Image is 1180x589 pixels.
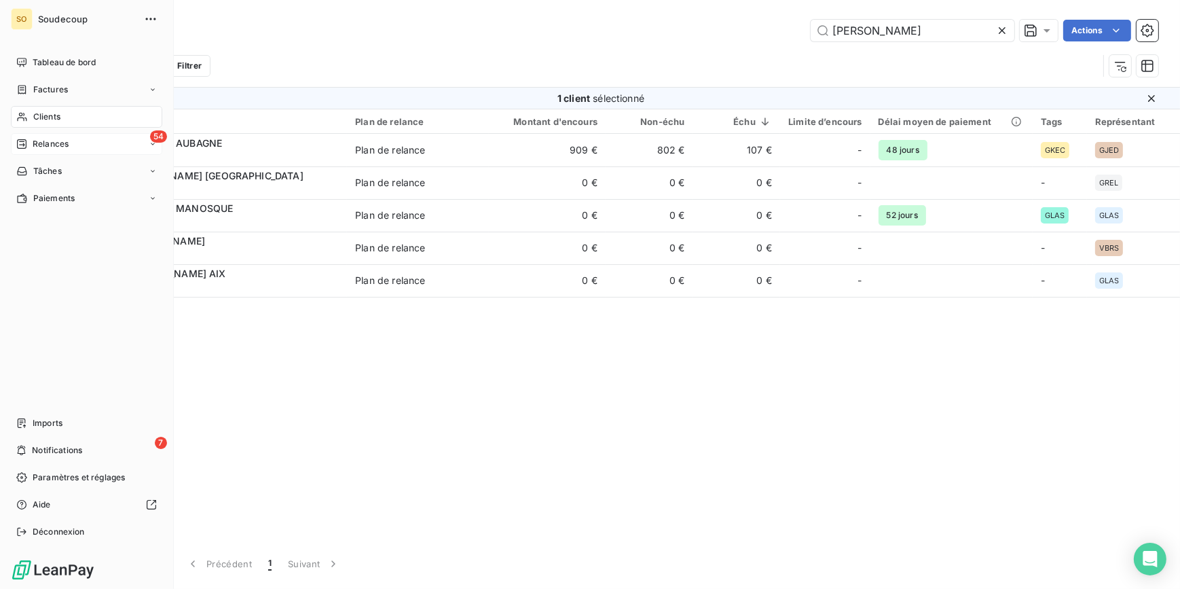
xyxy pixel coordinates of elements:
div: Plan de relance [355,274,425,287]
span: GJED [1099,146,1120,154]
img: Logo LeanPay [11,559,95,581]
span: 1 [268,557,272,571]
div: Montant d'encours [497,116,597,127]
div: Représentant [1095,116,1172,127]
div: SO [11,8,33,30]
td: 0 € [693,166,779,199]
span: 4113725 [94,281,339,294]
td: 0 € [606,199,693,232]
span: 52 jours [879,205,926,226]
div: Plan de relance [355,241,425,255]
span: 48 jours [879,140,927,160]
td: 0 € [606,264,693,297]
button: Actions [1063,20,1131,41]
td: 909 € [489,134,606,166]
td: 0 € [489,166,606,199]
span: - [858,143,862,157]
span: - [1041,177,1045,188]
span: GLAS [1045,211,1065,219]
button: Suivant [280,550,348,578]
button: Précédent [178,550,260,578]
span: Paiements [33,192,75,204]
td: 0 € [489,199,606,232]
span: - [858,176,862,190]
span: Paramètres et réglages [33,471,125,484]
td: 0 € [606,166,693,199]
span: 1157 - [PERSON_NAME] [GEOGRAPHIC_DATA] [94,170,303,181]
button: 1 [260,550,280,578]
span: - [1041,242,1045,253]
span: - [858,241,862,255]
span: Clients [33,111,60,123]
td: 0 € [606,232,693,264]
span: GKEC [1045,146,1066,154]
td: 0 € [693,199,779,232]
div: Open Intercom Messenger [1134,543,1166,575]
div: Délai moyen de paiement [879,116,1025,127]
span: - [858,274,862,287]
div: Tags [1041,116,1079,127]
span: VBRS [1099,244,1120,252]
a: Aide [11,494,162,516]
div: Limite d’encours [788,116,862,127]
div: Échu [701,116,771,127]
td: 0 € [693,264,779,297]
span: GLAS [1099,211,1120,219]
span: Factures [33,84,68,96]
span: 4111157 [94,183,339,196]
td: 0 € [489,264,606,297]
span: GLAS [1099,276,1120,285]
div: Plan de relance [355,176,425,190]
span: 54 [150,130,167,143]
span: Soudecoup [38,14,136,24]
span: Aide [33,499,51,511]
div: Plan de relance [355,116,481,127]
span: Tâches [33,165,62,177]
span: sélectionné [593,92,644,104]
span: GREL [1099,179,1119,187]
td: 107 € [693,134,779,166]
div: Plan de relance [355,143,425,157]
span: - [1041,274,1045,286]
div: Plan de relance [355,209,425,222]
td: 802 € [606,134,693,166]
span: Déconnexion [33,526,85,538]
input: Rechercher [811,20,1014,41]
span: Relances [33,138,69,150]
td: 0 € [489,232,606,264]
span: Notifications [32,444,82,457]
span: 4111017 [94,150,339,164]
td: 0 € [693,232,779,264]
span: 1 client [557,92,590,104]
div: Non-échu [614,116,684,127]
span: Imports [33,417,62,429]
span: 7 [155,437,167,449]
span: 4113852 [94,215,339,229]
button: Filtrer [148,55,210,77]
span: 4111073 [94,248,339,262]
span: Tableau de bord [33,56,96,69]
span: - [858,209,862,222]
